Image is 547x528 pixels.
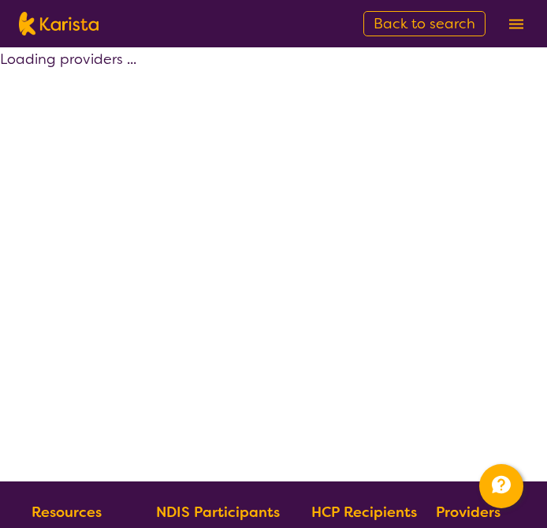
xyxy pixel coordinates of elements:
[479,464,523,508] button: Channel Menu
[509,19,523,29] img: menu
[363,11,486,36] a: Back to search
[156,503,280,522] b: NDIS Participants
[32,503,102,522] b: Resources
[436,503,500,522] b: Providers
[374,14,475,33] span: Back to search
[19,12,99,36] img: Karista logo
[311,503,417,522] b: HCP Recipients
